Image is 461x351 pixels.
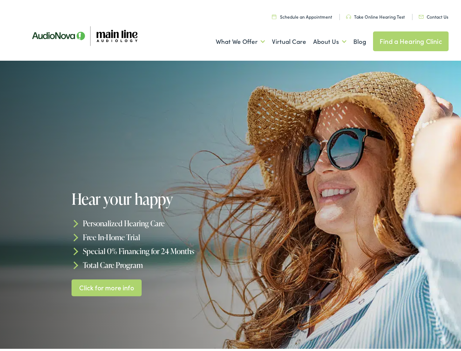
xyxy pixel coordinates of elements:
[346,11,405,18] a: Take Online Hearing Test
[72,228,233,242] li: Free In-Home Trial
[72,188,233,205] h1: Hear your happy
[72,242,233,256] li: Special 0% Financing for 24 Months
[72,277,142,294] a: Click for more info
[419,11,448,18] a: Contact Us
[272,12,276,17] img: utility icon
[313,26,346,53] a: About Us
[72,256,233,270] li: Total Care Program
[216,26,265,53] a: What We Offer
[272,26,306,53] a: Virtual Care
[373,29,449,49] a: Find a Hearing Clinic
[346,12,351,17] img: utility icon
[353,26,366,53] a: Blog
[72,214,233,228] li: Personalized Hearing Care
[419,13,424,16] img: utility icon
[272,11,332,18] a: Schedule an Appointment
